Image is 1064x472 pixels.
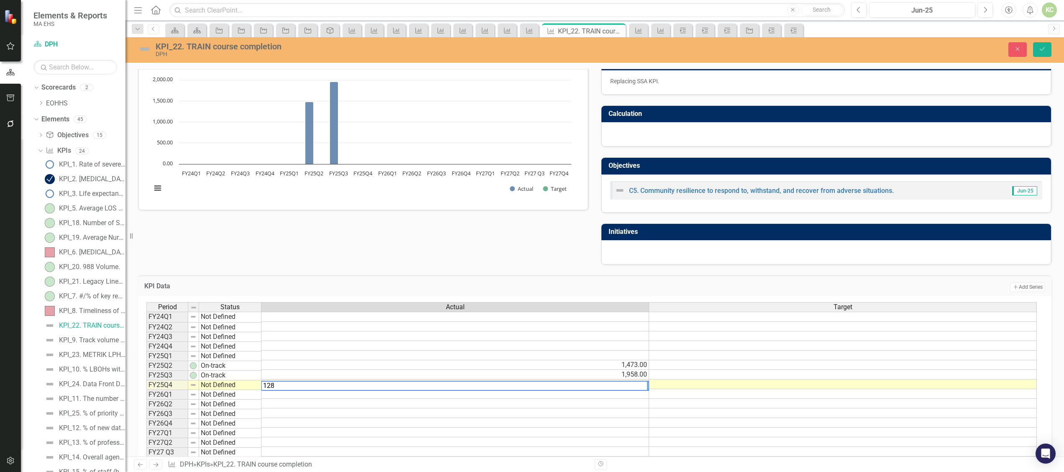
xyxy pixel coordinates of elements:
[45,423,55,433] img: Not Defined
[43,304,125,318] a: KPI_8. Timeliness of data available for priority areas (I.e., time from data collected to data pu...
[157,139,173,146] text: 500.00
[41,83,76,92] a: Scorecards
[43,187,125,200] a: KPI_3. Life expectancy.
[59,424,125,432] div: KPI_12. % of new data products that leverage a DPH-defined data equity framework as adopted in a ...
[609,110,1047,118] h3: Calculation
[199,371,261,380] td: On-track
[615,185,625,195] img: Not Defined
[801,4,843,16] button: Search
[199,419,261,428] td: Not Defined
[43,348,125,362] a: KPI_23. METRIK LPH data solution implementation tracker
[45,247,55,257] img: Off-track
[304,169,323,177] text: FY25Q2
[43,436,125,449] a: KPI_13. % of professional licensure boards that are fully appointed and able to meet quorum.
[169,3,845,18] input: Search ClearPoint...
[146,438,188,448] td: FY27Q2
[43,333,125,347] a: KPI_9. Track volume of incoming communication and time to respond (% of communication responded t...
[146,351,188,361] td: FY25Q1
[59,190,125,198] div: KPI_3. Life expectancy.
[144,282,526,290] h3: KPI Data
[402,169,421,177] text: FY26Q2
[43,216,125,230] a: KPI_18. Number of SREs at [GEOGRAPHIC_DATA].
[59,292,125,300] div: KPI_7. #/% of key reports, data briefs, dashboards that have data disaggregation as a proportion ...
[153,75,173,83] text: 2,000.00
[280,169,299,177] text: FY25Q1
[551,185,567,192] text: Target
[59,249,125,256] div: KPI_6. [MEDICAL_DATA] and [MEDICAL_DATA] uptake as a percentage of resident population.
[329,169,348,177] text: FY25Q3
[59,366,125,373] div: KPI_10. % LBOHs with meaningful engagement with DPH.
[190,313,197,320] img: 8DAGhfEEPCf229AAAAAElFTkSuQmCC
[199,361,261,371] td: On-track
[872,5,972,15] div: Jun-25
[46,99,125,108] a: EOHHS
[190,372,197,379] img: p8JqxPHXvMQAAAABJRU5ErkJggg==
[353,169,373,177] text: FY25Q4
[1042,3,1057,18] div: KC
[256,169,275,177] text: FY24Q4
[190,304,197,311] img: 8DAGhfEEPCf229AAAAAElFTkSuQmCC
[43,392,125,405] a: KPI_11. The number of core data services aligned to DMI (Data Modernization Initiative) process.
[190,449,197,456] img: 8DAGhfEEPCf229AAAAAElFTkSuQmCC
[33,21,107,27] small: MA EHS
[45,262,55,272] img: On-track
[59,219,125,227] div: KPI_18. Number of SREs at [GEOGRAPHIC_DATA].
[43,319,125,332] a: KPI_22. TRAIN course completion
[199,428,261,438] td: Not Defined
[199,332,261,342] td: Not Defined
[543,185,567,192] button: Show Target
[59,307,125,315] div: KPI_8. Timeliness of data available for priority areas (I.e., time from data collected to data pu...
[45,218,55,228] img: On-track
[45,379,55,389] img: Not Defined
[146,342,188,351] td: FY24Q4
[199,400,261,409] td: Not Defined
[146,428,188,438] td: FY27Q1
[43,377,125,391] a: KPI_24. Data Front Door website analytics
[146,390,188,400] td: FY26Q1
[43,172,125,186] a: KPI_2. [MEDICAL_DATA]-related overdose deaths.
[330,82,338,164] path: FY25Q3, 1,958. Actual.
[261,370,649,380] td: 1,958.00
[146,380,188,390] td: FY25Q4
[168,460,588,469] div: » »
[305,102,314,164] path: FY25Q2, 1,473. Actual.
[43,260,120,274] a: KPI_20. 988 Volume.
[59,175,125,183] div: KPI_2. [MEDICAL_DATA]-related overdose deaths.
[501,169,519,177] text: FY27Q2
[45,306,55,316] img: Off-track
[43,231,125,244] a: KPI_19. Average Nursing Home Performance Score.
[59,454,125,461] div: KPI_14. Overall agency staff retention rate 12 months, disaggregated by race/ethnicity (permanent...
[46,146,71,156] a: KPIs
[610,77,1042,85] p: Replacing SSA KPI.
[146,400,188,409] td: FY26Q2
[80,84,93,91] div: 2
[427,169,446,177] text: FY26Q3
[524,169,545,177] text: FY27 Q3
[153,118,173,125] text: 1,000.00
[146,409,188,419] td: FY26Q3
[59,263,120,271] div: KPI_20. 988 Volume.
[197,460,210,468] a: KPIs
[33,40,117,49] a: DPH
[869,3,975,18] button: Jun-25
[199,390,261,400] td: Not Defined
[199,342,261,351] td: Not Defined
[4,10,19,24] img: ClearPoint Strategy
[59,322,125,329] div: KPI_22. TRAIN course completion
[213,460,312,468] div: KPI_22. TRAIN course completion
[43,421,125,435] a: KPI_12. % of new data products that leverage a DPH-defined data equity framework as adopted in a ...
[199,351,261,361] td: Not Defined
[93,131,106,139] div: 15
[138,42,151,56] img: Not Defined
[834,303,852,311] span: Target
[190,324,197,331] img: 8DAGhfEEPCf229AAAAAElFTkSuQmCC
[190,420,197,427] img: 8DAGhfEEPCf229AAAAAElFTkSuQmCC
[609,162,1047,169] h3: Objectives
[147,76,579,201] div: Chart. Highcharts interactive chart.
[45,233,55,243] img: On-track
[45,203,55,213] img: On-track
[190,391,197,398] img: 8DAGhfEEPCf229AAAAAElFTkSuQmCC
[163,159,173,167] text: 0.00
[452,169,471,177] text: FY26Q4
[813,6,831,13] span: Search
